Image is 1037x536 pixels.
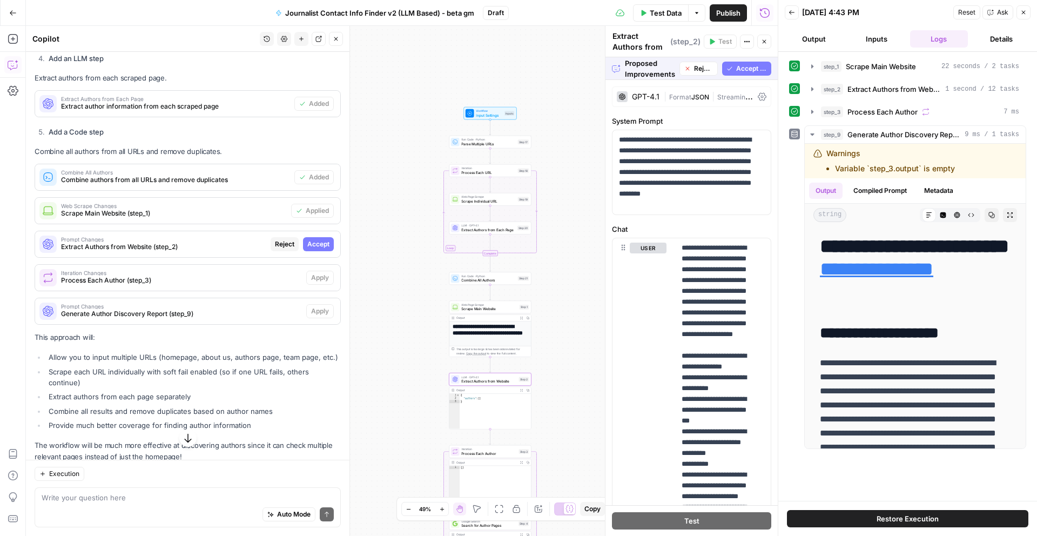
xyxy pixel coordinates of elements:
[35,440,341,463] p: The workflow will be much more effective at discovering authors since it can check multiple relev...
[982,5,1013,19] button: Ask
[679,62,718,76] button: Reject
[461,227,515,232] span: Extract Authors from Each Page
[918,183,960,199] button: Metadata
[449,136,531,149] div: Run Code · PythonParse Multiple URLsStep 17
[461,278,515,283] span: Combine All Authors
[664,91,669,102] span: |
[35,72,341,84] p: Extract authors from each scraped page.
[684,515,699,526] span: Test
[953,5,980,19] button: Reset
[518,139,529,144] div: Step 17
[307,239,329,249] span: Accept
[309,99,329,109] span: Added
[461,170,515,175] span: Process Each URL
[709,91,717,102] span: |
[612,31,668,63] textarea: Extract Authors from Website
[449,164,531,177] div: LoopIterationProcess Each URLStep 18
[32,33,257,44] div: Copilot
[49,54,104,63] strong: Add an LLM step
[520,305,529,310] div: Step 1
[483,250,498,256] div: Complete
[847,129,960,140] span: Generate Author Discovery Report
[449,193,531,206] div: Web Page ScrapeScrape Individual URLStep 19
[61,203,287,209] span: Web Scrape Changes
[46,391,341,402] li: Extract authors from each page separately
[488,8,504,18] span: Draft
[958,8,975,17] span: Reset
[835,163,955,174] li: Variable `step_3.output` is empty
[489,119,491,135] g: Edge from start to step_17
[612,116,771,126] label: System Prompt
[269,4,481,22] button: Journalist Contact Info Finder v2 (LLM Based) - beta gm
[805,81,1026,98] button: 1 second / 12 tasks
[704,35,737,49] button: Test
[461,274,515,278] span: Run Code · Python
[997,8,1008,17] span: Ask
[61,270,302,276] span: Iteration Changes
[61,242,266,252] span: Extract Authors from Website (step_2)
[972,30,1031,48] button: Details
[941,62,1019,71] span: 22 seconds / 2 tasks
[456,316,517,320] div: Output
[456,394,459,397] span: Toggle code folding, rows 1 through 3
[461,375,516,379] span: LLM · GPT-4.1
[449,222,531,234] div: LLM · GPT-4.1Extract Authors from Each PageStep 20
[821,84,843,95] span: step_2
[612,512,771,530] button: Test
[584,504,601,514] span: Copy
[785,30,843,48] button: Output
[805,126,1026,143] button: 9 ms / 1 tasks
[813,208,846,222] span: string
[449,445,531,501] div: IterationProcess Each AuthorStep 3Output[]
[35,467,84,481] button: Execution
[877,513,939,524] span: Restore Execution
[306,206,329,216] span: Applied
[821,129,843,140] span: step_9
[847,30,906,48] button: Inputs
[61,237,266,242] span: Prompt Changes
[461,141,515,146] span: Parse Multiple URLs
[846,61,916,72] span: Scrape Main Website
[461,195,515,199] span: Web Page Scrape
[456,347,529,356] div: This output is too large & has been abbreviated for review. to view the full content.
[271,237,299,251] button: Reject
[311,273,329,283] span: Apply
[489,429,491,444] g: Edge from step_2 to step_3
[309,172,329,182] span: Added
[46,352,341,363] li: Allow you to input multiple URLs (homepage, about us, authors page, team page, etc.)
[722,62,771,76] button: Accept All
[910,30,968,48] button: Logs
[476,109,502,113] span: Workflow
[518,276,529,281] div: Step 21
[61,96,290,102] span: Extract Authors from Each Page
[35,332,341,343] p: This approach will:
[669,93,691,101] span: Format
[694,64,713,73] span: Reject
[456,460,517,465] div: Output
[805,144,1026,448] div: 9 ms / 1 tasks
[710,4,747,22] button: Publish
[826,148,955,174] div: Warnings
[461,303,517,307] span: Web Page Scrape
[466,352,486,355] span: Copy the output
[461,451,516,456] span: Process Each Author
[306,271,334,285] button: Apply
[625,58,675,79] span: Proposed Improvements
[489,177,491,192] g: Edge from step_18 to step_19
[61,102,290,111] span: Extract author information from each scraped page
[489,256,491,271] g: Edge from step_18-iteration-end to step_21
[449,397,460,400] div: 2
[285,8,474,18] span: Journalist Contact Info Finder v2 (LLM Based) - beta gm
[580,502,605,516] button: Copy
[46,420,341,431] li: Provide much better coverage for finding author information
[461,523,516,528] span: Search for Author Pages
[61,170,290,175] span: Combine All Authors
[275,239,294,249] span: Reject
[736,64,767,73] span: Accept All
[35,146,341,157] p: Combine all authors from all URLs and remove duplicates.
[303,237,334,251] button: Accept
[847,106,918,117] span: Process Each Author
[805,103,1026,120] button: 7 ms
[489,285,491,300] g: Edge from step_21 to step_1
[630,243,666,253] button: user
